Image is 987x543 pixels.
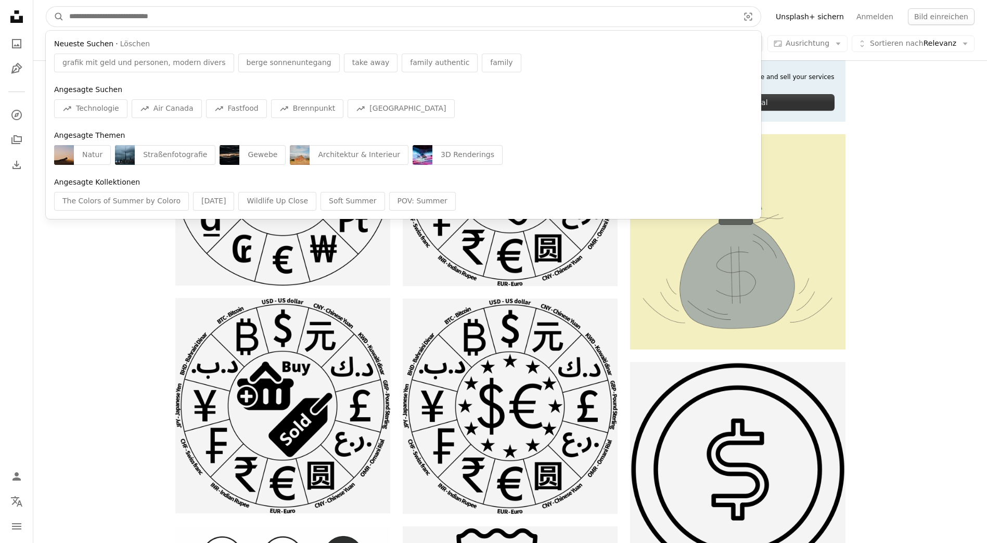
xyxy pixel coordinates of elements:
[786,39,829,47] span: Ausrichtung
[74,145,111,165] div: Natur
[850,8,900,25] a: Anmelden
[6,491,27,512] button: Sprache
[135,145,215,165] div: Straßenfotografie
[293,104,336,114] span: Brennpunkt
[630,464,845,474] a: Ein Schwarz-Weiß-Bild eines Dollarzeichens
[870,38,956,49] span: Relevanz
[6,33,27,54] a: Fotos
[739,73,834,82] span: Manage and sell your services
[120,39,150,49] button: Löschen
[46,6,761,27] form: Finden Sie Bildmaterial auf der ganzen Webseite
[6,154,27,175] a: Bisherige Downloads
[115,145,135,165] img: photo-1756135154174-add625f8721a
[630,237,845,246] a: Eine Hand steckt Geld in eine Tasche
[247,58,331,68] span: berge sonnenuntegang
[54,178,140,186] span: Angesagte Kollektionen
[6,466,27,487] a: Anmelden / Registrieren
[54,145,74,165] img: premium_photo-1751520788468-d3b7b4b94a8e
[770,8,850,25] a: Unsplash+ sichern
[220,145,239,165] img: photo-1756232684964-09e6bee67c30
[490,58,512,68] span: family
[239,145,286,165] div: Gewebe
[46,7,64,27] button: Unsplash suchen
[62,58,226,68] span: grafik mit geld und personen, modern divers
[410,58,469,68] span: family authentic
[6,130,27,150] a: Kollektionen
[413,145,432,165] img: premium_photo-1754984826162-5de96e38a4e4
[76,104,119,114] span: Technologie
[193,192,234,211] div: [DATE]
[870,39,924,47] span: Sortieren nach
[54,39,753,49] div: ·
[321,192,384,211] div: Soft Summer
[369,104,446,114] span: [GEOGRAPHIC_DATA]
[175,298,390,513] img: Ein Rad zeigt verschiedene Währungen zum Kaufen und Verkaufen an.
[6,105,27,125] a: Entdecken
[908,8,975,25] button: Bild einreichen
[290,145,310,165] img: premium_photo-1755882951561-7164bd8427a2
[310,145,408,165] div: Architektur & Interieur
[6,58,27,79] a: Grafiken
[54,192,189,211] div: The Colors of Summer by Coloro
[6,516,27,537] button: Menü
[228,104,259,114] span: Fastfood
[736,7,761,27] button: Visuelle Suche
[432,145,503,165] div: 3D Renderings
[6,6,27,29] a: Startseite — Unsplash
[403,299,618,514] img: Währungssymbole werden um einen zentralen Kreis herum angezeigt.
[852,35,975,52] button: Sortieren nachRelevanz
[389,192,456,211] div: POV: Summer
[352,58,390,68] span: take away
[54,39,113,49] span: Neueste Suchen
[767,35,848,52] button: Ausrichtung
[238,192,316,211] div: Wildlife Up Close
[175,401,390,410] a: Ein Rad zeigt verschiedene Währungen zum Kaufen und Verkaufen an.
[403,401,618,410] a: Währungssymbole werden um einen zentralen Kreis herum angezeigt.
[54,131,125,139] span: Angesagte Themen
[54,85,122,94] span: Angesagte Suchen
[630,134,845,349] img: Eine Hand steckt Geld in eine Tasche
[153,104,194,114] span: Air Canada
